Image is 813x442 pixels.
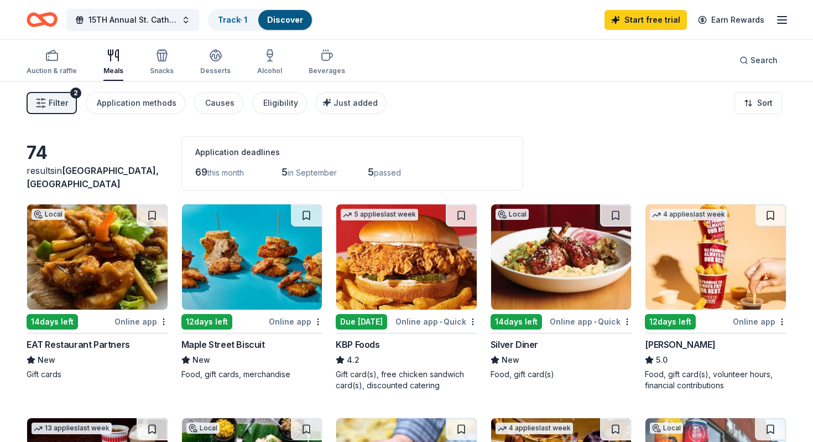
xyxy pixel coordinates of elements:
[257,66,282,75] div: Alcohol
[368,166,374,178] span: 5
[333,98,378,107] span: Just added
[181,314,232,330] div: 12 days left
[150,66,174,75] div: Snacks
[309,66,345,75] div: Beverages
[336,204,477,310] img: Image for KBP Foods
[491,204,632,310] img: Image for Silver Diner
[181,204,323,380] a: Image for Maple Street Biscuit12days leftOnline appMaple Street BiscuitNewFood, gift cards, merch...
[267,15,303,24] a: Discover
[208,9,313,31] button: Track· 1Discover
[347,353,359,367] span: 4.2
[195,166,207,178] span: 69
[186,423,220,434] div: Local
[491,314,542,330] div: 14 days left
[288,168,337,177] span: in September
[691,10,771,30] a: Earn Rewards
[103,44,123,81] button: Meals
[205,96,234,110] div: Causes
[27,92,77,114] button: Filter2
[257,44,282,81] button: Alcohol
[88,13,177,27] span: 15TH Annual St. Catherine's Golf Tournament
[374,168,401,177] span: passed
[32,423,112,434] div: 13 applies last week
[594,317,596,326] span: •
[27,204,168,310] img: Image for EAT Restaurant Partners
[645,204,786,391] a: Image for Sheetz4 applieslast week12days leftOnline app[PERSON_NAME]5.0Food, gift card(s), volunt...
[731,49,786,71] button: Search
[491,338,538,351] div: Silver Diner
[27,142,168,164] div: 74
[309,44,345,81] button: Beverages
[195,146,509,159] div: Application deadlines
[27,204,168,380] a: Image for EAT Restaurant PartnersLocal14days leftOnline appEAT Restaurant PartnersNewGift cards
[207,168,244,177] span: this month
[86,92,185,114] button: Application methods
[316,92,387,114] button: Just added
[645,314,696,330] div: 12 days left
[182,204,322,310] img: Image for Maple Street Biscuit
[263,96,298,110] div: Eligibility
[604,10,687,30] a: Start free trial
[751,54,778,67] span: Search
[734,92,782,114] button: Sort
[192,353,210,367] span: New
[27,164,168,191] div: results
[336,338,379,351] div: KBP Foods
[27,7,58,33] a: Home
[27,338,130,351] div: EAT Restaurant Partners
[97,96,176,110] div: Application methods
[496,209,529,220] div: Local
[733,315,786,328] div: Online app
[181,338,265,351] div: Maple Street Biscuit
[650,423,683,434] div: Local
[114,315,168,328] div: Online app
[440,317,442,326] span: •
[491,369,632,380] div: Food, gift card(s)
[496,423,573,434] div: 4 applies last week
[27,369,168,380] div: Gift cards
[502,353,519,367] span: New
[252,92,307,114] button: Eligibility
[491,204,632,380] a: Image for Silver DinerLocal14days leftOnline app•QuickSilver DinerNewFood, gift card(s)
[27,165,159,189] span: [GEOGRAPHIC_DATA], [GEOGRAPHIC_DATA]
[27,66,77,75] div: Auction & raffle
[656,353,668,367] span: 5.0
[27,314,78,330] div: 14 days left
[757,96,773,110] span: Sort
[200,66,231,75] div: Desserts
[200,44,231,81] button: Desserts
[218,15,247,24] a: Track· 1
[194,92,243,114] button: Causes
[336,314,387,330] div: Due [DATE]
[645,204,786,310] img: Image for Sheetz
[32,209,65,220] div: Local
[49,96,68,110] span: Filter
[336,369,477,391] div: Gift card(s), free chicken sandwich card(s), discounted catering
[181,369,323,380] div: Food, gift cards, merchandise
[645,338,715,351] div: [PERSON_NAME]
[269,315,322,328] div: Online app
[70,88,81,99] div: 2
[150,44,174,81] button: Snacks
[27,165,159,189] span: in
[650,209,727,220] div: 4 applies last week
[282,166,288,178] span: 5
[341,209,418,220] div: 5 applies last week
[645,369,786,391] div: Food, gift card(s), volunteer hours, financial contributions
[336,204,477,391] a: Image for KBP Foods5 applieslast weekDue [DATE]Online app•QuickKBP Foods4.2Gift card(s), free chi...
[550,315,632,328] div: Online app Quick
[27,44,77,81] button: Auction & raffle
[66,9,199,31] button: 15TH Annual St. Catherine's Golf Tournament
[395,315,477,328] div: Online app Quick
[38,353,55,367] span: New
[103,66,123,75] div: Meals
